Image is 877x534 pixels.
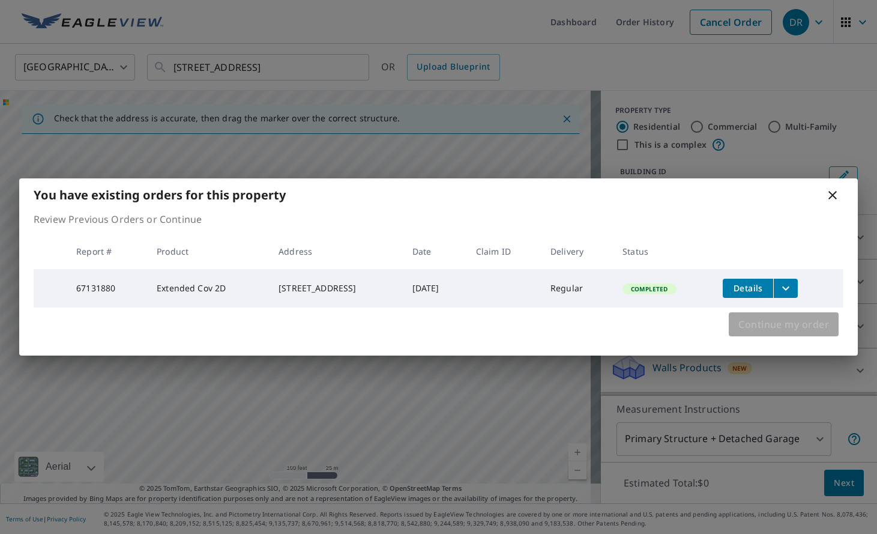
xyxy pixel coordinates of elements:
p: Review Previous Orders or Continue [34,212,843,226]
th: Report # [67,234,147,269]
th: Status [613,234,713,269]
span: Continue my order [738,316,829,333]
div: [STREET_ADDRESS] [279,282,393,294]
th: Delivery [541,234,613,269]
span: Completed [624,285,675,293]
span: Details [730,282,766,294]
button: Continue my order [729,312,839,336]
th: Claim ID [466,234,541,269]
th: Address [269,234,403,269]
b: You have existing orders for this property [34,187,286,203]
th: Product [147,234,269,269]
td: Regular [541,269,613,308]
button: filesDropdownBtn-67131880 [773,279,798,298]
button: detailsBtn-67131880 [723,279,773,298]
th: Date [403,234,466,269]
td: 67131880 [67,269,147,308]
td: [DATE] [403,269,466,308]
td: Extended Cov 2D [147,269,269,308]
